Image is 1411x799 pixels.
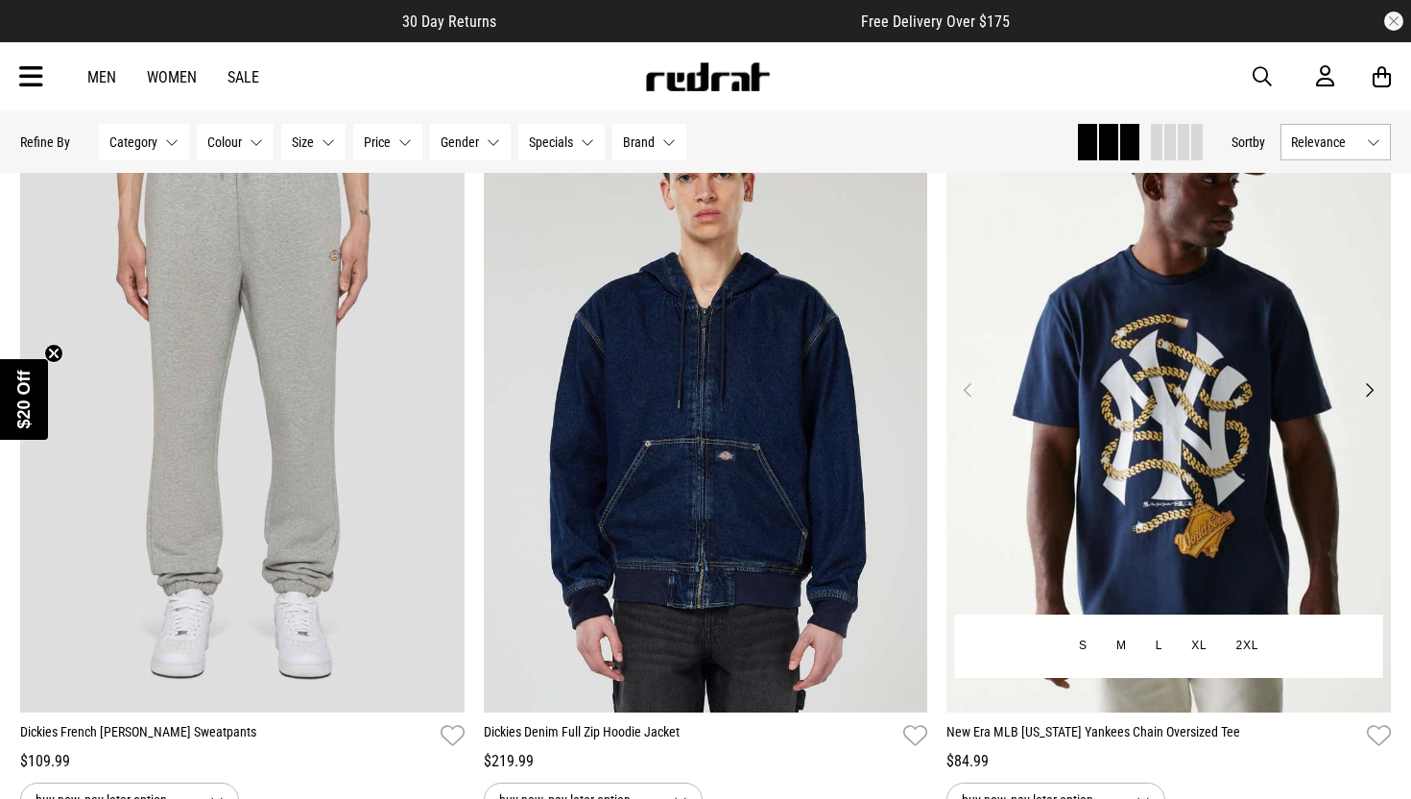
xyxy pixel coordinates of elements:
iframe: Customer reviews powered by Trustpilot [535,12,823,31]
span: Specials [529,134,573,150]
div: $219.99 [484,750,928,773]
button: XL [1177,629,1221,664]
a: Women [147,68,197,86]
div: $109.99 [20,750,465,773]
span: Size [292,134,314,150]
button: Colour [197,124,274,160]
button: Close teaser [44,344,63,363]
button: Open LiveChat chat widget [15,8,73,65]
span: $20 Off [14,370,34,428]
button: Specials [518,124,605,160]
img: Dickies French Terry Mapleton Sweatpants in Unknown [20,90,465,713]
span: 30 Day Returns [402,12,496,31]
a: Men [87,68,116,86]
span: Colour [207,134,242,150]
button: Category [99,124,189,160]
img: Dickies Denim Full Zip Hoodie Jacket in Blue [484,90,928,713]
button: Previous [956,378,980,401]
button: L [1141,629,1177,664]
div: $84.99 [946,750,1391,773]
span: Gender [441,134,479,150]
img: Redrat logo [644,62,771,91]
button: Next [1357,378,1381,401]
a: Sale [227,68,259,86]
span: Brand [623,134,655,150]
p: Refine By [20,134,70,150]
button: Brand [612,124,686,160]
img: New Era Mlb New York Yankees Chain Oversized Tee in Blue [946,90,1391,713]
button: M [1102,629,1141,664]
button: Gender [430,124,511,160]
span: Relevance [1291,134,1359,150]
span: Category [109,134,157,150]
span: Price [364,134,391,150]
a: New Era MLB [US_STATE] Yankees Chain Oversized Tee [946,722,1359,750]
span: Free Delivery Over $175 [861,12,1010,31]
button: Price [353,124,422,160]
a: Dickies Denim Full Zip Hoodie Jacket [484,722,897,750]
button: S [1064,629,1102,664]
a: Dickies French [PERSON_NAME] Sweatpants [20,722,433,750]
span: by [1253,134,1265,150]
button: 2XL [1221,629,1273,664]
button: Sortby [1232,131,1265,154]
button: Relevance [1280,124,1391,160]
button: Size [281,124,346,160]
